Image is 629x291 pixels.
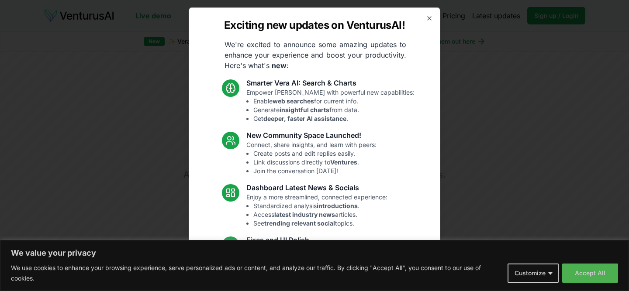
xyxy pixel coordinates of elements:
[280,106,329,113] strong: insightful charts
[273,97,314,104] strong: web searches
[253,105,415,114] li: Generate from data.
[317,202,358,209] strong: introductions
[253,219,387,227] li: See topics.
[253,96,415,105] li: Enable for current info.
[253,149,377,157] li: Create posts and edit replies easily.
[263,114,346,122] strong: deeper, faster AI assistance
[330,158,357,165] strong: Ventures
[253,201,387,210] li: Standardized analysis .
[246,182,387,192] h3: Dashboard Latest News & Socials
[246,130,377,140] h3: New Community Space Launched!
[264,219,335,226] strong: trending relevant social
[253,157,377,166] li: Link discussions directly to .
[274,210,335,218] strong: latest industry news
[246,88,415,123] p: Empower [PERSON_NAME] with powerful new capabilities:
[253,271,381,280] li: Enhanced overall UI consistency.
[253,166,377,175] li: Join the conversation [DATE]!
[272,61,287,69] strong: new
[218,39,413,70] p: We're excited to announce some amazing updates to enhance your experience and boost your producti...
[253,253,381,262] li: Resolved Vera chart loading issue.
[224,18,405,32] h2: Exciting new updates on VenturusAI!
[246,245,381,280] p: Smoother performance and improved usability:
[253,210,387,219] li: Access articles.
[246,140,377,175] p: Connect, share insights, and learn with peers:
[246,77,415,88] h3: Smarter Vera AI: Search & Charts
[253,262,381,271] li: Fixed mobile chat & sidebar glitches.
[246,192,387,227] p: Enjoy a more streamlined, connected experience:
[246,234,381,245] h3: Fixes and UI Polish
[253,114,415,123] li: Get .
